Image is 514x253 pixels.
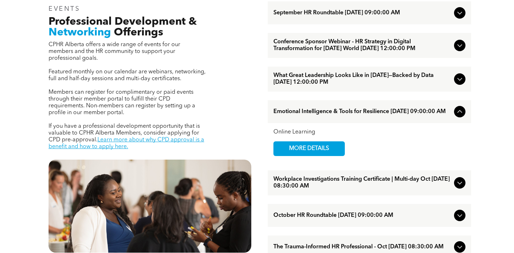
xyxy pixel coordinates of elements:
[273,212,451,219] span: October HR Roundtable [DATE] 09:00:00 AM
[273,244,451,250] span: The Trauma-Informed HR Professional - Oct [DATE] 08:30:00 AM
[49,27,111,38] span: Networking
[49,42,180,61] span: CPHR Alberta offers a wide range of events for our members and the HR community to support your p...
[273,141,345,156] a: MORE DETAILS
[273,176,451,190] span: Workplace Investigations Training Certificate | Multi-day Oct [DATE] 08:30:00 AM
[49,16,197,27] span: Professional Development &
[49,69,206,82] span: Featured monthly on our calendar are webinars, networking, full and half-day sessions and multi-d...
[281,142,337,156] span: MORE DETAILS
[49,89,195,116] span: Members can register for complimentary or paid events through their member portal to fulfill thei...
[49,123,200,143] span: If you have a professional development opportunity that is valuable to CPHR Alberta Members, cons...
[114,27,163,38] span: Offerings
[273,72,451,86] span: What Great Leadership Looks Like in [DATE]—Backed by Data [DATE] 12:00:00 PM
[273,39,451,52] span: Conference Sponsor Webinar - HR Strategy in Digital Transformation for [DATE] World [DATE] 12:00:...
[49,137,204,150] a: Learn more about why CPD approval is a benefit and how to apply here.
[273,129,465,136] div: Online Learning
[273,10,451,16] span: September HR Roundtable [DATE] 09:00:00 AM
[49,6,80,12] span: EVENTS
[273,108,451,115] span: Emotional Intelligence & Tools for Resilience [DATE] 09:00:00 AM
